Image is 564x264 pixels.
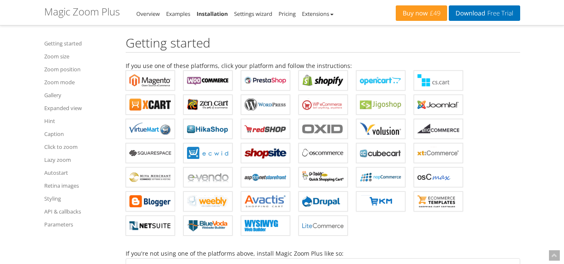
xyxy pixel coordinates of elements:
a: Magic Zoom Plus for Avactis [241,191,290,211]
a: Magic Zoom Plus for Drupal [298,191,348,211]
b: Magic Zoom Plus for Drupal [302,195,344,208]
a: Magic Zoom Plus for EKM [356,191,405,211]
a: Magic Zoom Plus for WooCommerce [183,70,233,91]
b: Magic Zoom Plus for CubeCart [360,147,402,159]
a: Hint [44,116,115,126]
a: Magic Zoom Plus for LiteCommerce [298,216,348,236]
a: Magic Zoom Plus for ecommerce Templates [414,191,463,211]
b: Magic Zoom Plus for WYSIWYG [245,219,286,232]
b: Magic Zoom Plus for Jigoshop [360,98,402,111]
a: Magic Zoom Plus for VirtueMart [126,119,175,139]
b: Magic Zoom Plus for redSHOP [245,123,286,135]
b: Magic Zoom Plus for Zen Cart [187,98,229,111]
a: Magic Zoom Plus for redSHOP [241,119,290,139]
a: Magic Zoom Plus for HikaShop [183,119,233,139]
b: Magic Zoom Plus for WP e-Commerce [302,98,344,111]
a: Magic Zoom Plus for WP e-Commerce [298,95,348,115]
a: Magic Zoom Plus for CubeCart [356,143,405,163]
b: Magic Zoom Plus for EKM [360,195,402,208]
b: Magic Zoom Plus for OpenCart [360,74,402,87]
a: Autostart [44,168,115,178]
a: Magic Zoom Plus for GoDaddy Shopping Cart [298,167,348,187]
a: Magic Zoom Plus for PrestaShop [241,70,290,91]
a: Styling [44,194,115,204]
a: Magic Zoom Plus for Miva Merchant [126,167,175,187]
a: Examples [166,10,190,18]
a: Magic Zoom Plus for AspDotNetStorefront [241,167,290,187]
a: Magic Zoom Plus for Weebly [183,191,233,211]
a: Magic Zoom Plus for OXID [298,119,348,139]
a: Buy now£49 [396,5,447,21]
a: Magic Zoom Plus for Blogger [126,191,175,211]
a: Pricing [278,10,296,18]
a: Magic Zoom Plus for Squarespace [126,143,175,163]
a: Magic Zoom Plus for osCommerce [298,143,348,163]
b: Magic Zoom Plus for GoDaddy Shopping Cart [302,171,344,184]
a: Magic Zoom Plus for ECWID [183,143,233,163]
a: Magic Zoom Plus for X-Cart [126,95,175,115]
a: Magic Zoom Plus for Shopify [298,70,348,91]
a: Getting started [44,38,115,48]
a: Gallery [44,90,115,100]
b: Magic Zoom Plus for LiteCommerce [302,219,344,232]
a: Magic Zoom Plus for nopCommerce [356,167,405,187]
a: Click to zoom [44,142,115,152]
b: Magic Zoom Plus for WordPress [245,98,286,111]
b: Magic Zoom Plus for Squarespace [129,147,171,159]
b: Magic Zoom Plus for BlueVoda [187,219,229,232]
a: Overview [137,10,160,18]
b: Magic Zoom Plus for ShopSite [245,147,286,159]
a: Magic Zoom Plus for osCMax [414,167,463,187]
a: Zoom position [44,64,115,74]
a: Parameters [44,219,115,229]
a: Zoom size [44,51,115,61]
a: Magic Zoom Plus for Bigcommerce [414,119,463,139]
a: Settings wizard [234,10,273,18]
b: Magic Zoom Plus for Bigcommerce [417,123,459,135]
b: Magic Zoom Plus for Shopify [302,74,344,87]
a: Retina images [44,181,115,191]
b: Magic Zoom Plus for VirtueMart [129,123,171,135]
a: API & callbacks [44,206,115,216]
a: Magic Zoom Plus for Jigoshop [356,95,405,115]
a: DownloadFree Trial [449,5,520,21]
h2: Getting started [126,36,520,53]
b: Magic Zoom Plus for NetSuite [129,219,171,232]
b: Magic Zoom Plus for HikaShop [187,123,229,135]
a: Magic Zoom Plus for Joomla [414,95,463,115]
a: Magic Zoom Plus for OpenCart [356,70,405,91]
a: Magic Zoom Plus for e-vendo [183,167,233,187]
a: Caption [44,129,115,139]
b: Magic Zoom Plus for Miva Merchant [129,171,171,184]
b: Magic Zoom Plus for OXID [302,123,344,135]
a: Magic Zoom Plus for NetSuite [126,216,175,236]
b: Magic Zoom Plus for osCMax [417,171,459,184]
b: Magic Zoom Plus for Blogger [129,195,171,208]
a: Magic Zoom Plus for xt:Commerce [414,143,463,163]
a: Magic Zoom Plus for WordPress [241,95,290,115]
a: Extensions [302,10,333,18]
a: Magic Zoom Plus for Volusion [356,119,405,139]
b: Magic Zoom Plus for ecommerce Templates [417,195,459,208]
b: Magic Zoom Plus for ECWID [187,147,229,159]
b: Magic Zoom Plus for osCommerce [302,147,344,159]
b: Magic Zoom Plus for xt:Commerce [417,147,459,159]
b: Magic Zoom Plus for Avactis [245,195,286,208]
span: Free Trial [485,10,513,17]
a: Zoom mode [44,77,115,87]
b: Magic Zoom Plus for Joomla [417,98,459,111]
a: Installation [197,10,228,18]
b: Magic Zoom Plus for Volusion [360,123,402,135]
a: Expanded view [44,103,115,113]
span: £49 [428,10,441,17]
b: Magic Zoom Plus for Magento [129,74,171,87]
b: Magic Zoom Plus for CS-Cart [417,74,459,87]
b: Magic Zoom Plus for e-vendo [187,171,229,184]
a: Magic Zoom Plus for ShopSite [241,143,290,163]
a: Magic Zoom Plus for WYSIWYG [241,216,290,236]
a: Magic Zoom Plus for CS-Cart [414,70,463,91]
b: Magic Zoom Plus for nopCommerce [360,171,402,184]
a: Magic Zoom Plus for Magento [126,70,175,91]
b: Magic Zoom Plus for Weebly [187,195,229,208]
h1: Magic Zoom Plus [44,6,120,17]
